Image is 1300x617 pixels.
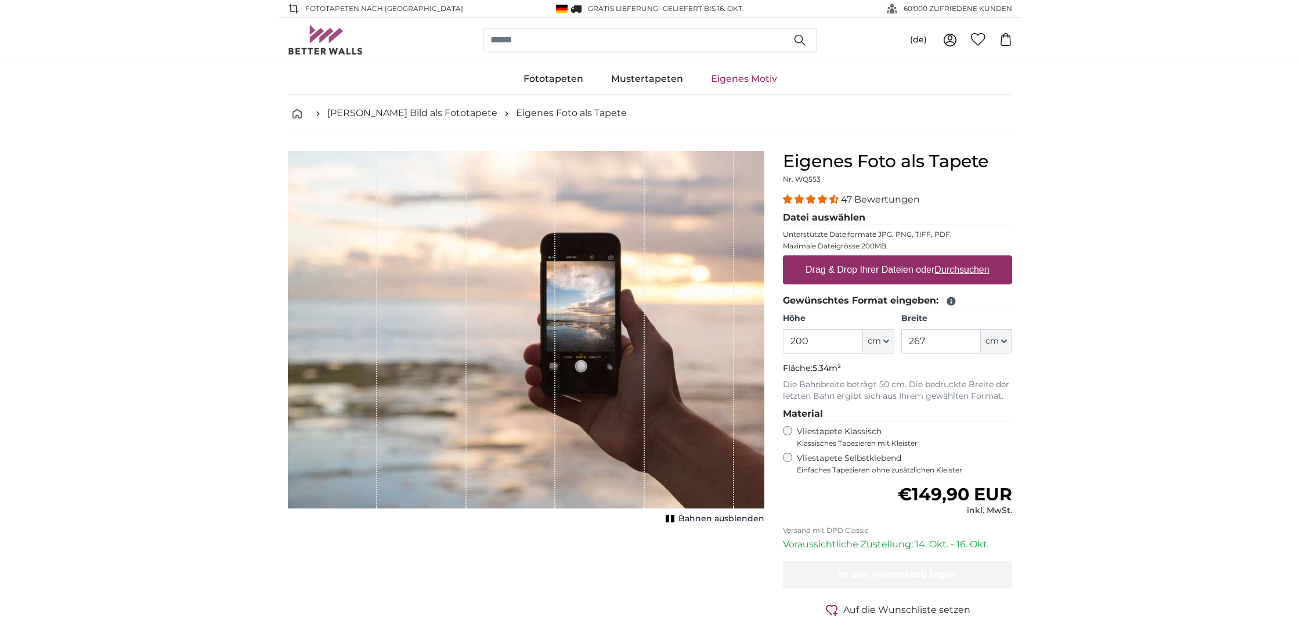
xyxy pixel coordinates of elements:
button: In den Warenkorb legen [783,561,1012,589]
label: Breite [901,313,1012,324]
span: Auf die Wunschliste setzen [843,603,970,617]
button: cm [863,329,894,353]
button: Auf die Wunschliste setzen [783,602,1012,617]
legend: Material [783,407,1012,421]
a: [PERSON_NAME] Bild als Fototapete [327,106,497,120]
button: Bahnen ausblenden [662,511,764,527]
span: Klassisches Tapezieren mit Kleister [797,439,1002,448]
div: inkl. MwSt. [898,505,1012,517]
p: Versand mit DPD Classic [783,526,1012,535]
span: 4.38 stars [783,194,841,205]
span: In den Warenkorb legen [839,569,957,580]
img: Betterwalls [288,25,363,55]
span: 60'000 ZUFRIEDENE KUNDEN [904,3,1012,14]
a: Eigenes Motiv [697,64,791,94]
span: 5.34m² [813,363,841,373]
span: cm [868,335,881,347]
label: Drag & Drop Ihrer Dateien oder [801,258,994,282]
a: Eigenes Foto als Tapete [516,106,627,120]
span: GRATIS Lieferung! [588,4,660,13]
h1: Eigenes Foto als Tapete [783,151,1012,172]
label: Höhe [783,313,894,324]
p: Maximale Dateigrösse 200MB. [783,241,1012,251]
button: cm [981,329,1012,353]
button: (de) [901,30,936,50]
a: Fototapeten [510,64,597,94]
p: Die Bahnbreite beträgt 50 cm. Die bedruckte Breite der letzten Bahn ergibt sich aus Ihrem gewählt... [783,379,1012,402]
span: Nr. WQ553 [783,175,821,183]
div: 1 of 1 [288,151,764,527]
legend: Datei auswählen [783,211,1012,225]
a: Mustertapeten [597,64,697,94]
span: 47 Bewertungen [841,194,920,205]
p: Unterstützte Dateiformate JPG, PNG, TIFF, PDF. [783,230,1012,239]
span: Einfaches Tapezieren ohne zusätzlichen Kleister [797,466,1012,475]
p: Voraussichtliche Zustellung: 14. Okt. - 16. Okt. [783,537,1012,551]
span: Fototapeten nach [GEOGRAPHIC_DATA] [305,3,463,14]
img: Deutschland [556,5,568,13]
legend: Gewünschtes Format eingeben: [783,294,1012,308]
span: Bahnen ausblenden [678,513,764,525]
label: Vliestapete Klassisch [797,426,1002,448]
span: €149,90 EUR [898,484,1012,505]
span: Geliefert bis 16. Okt. [663,4,744,13]
label: Vliestapete Selbstklebend [797,453,1012,475]
nav: breadcrumbs [288,95,1012,132]
p: Fläche: [783,363,1012,374]
span: cm [985,335,999,347]
span: - [660,4,744,13]
u: Durchsuchen [935,265,990,275]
